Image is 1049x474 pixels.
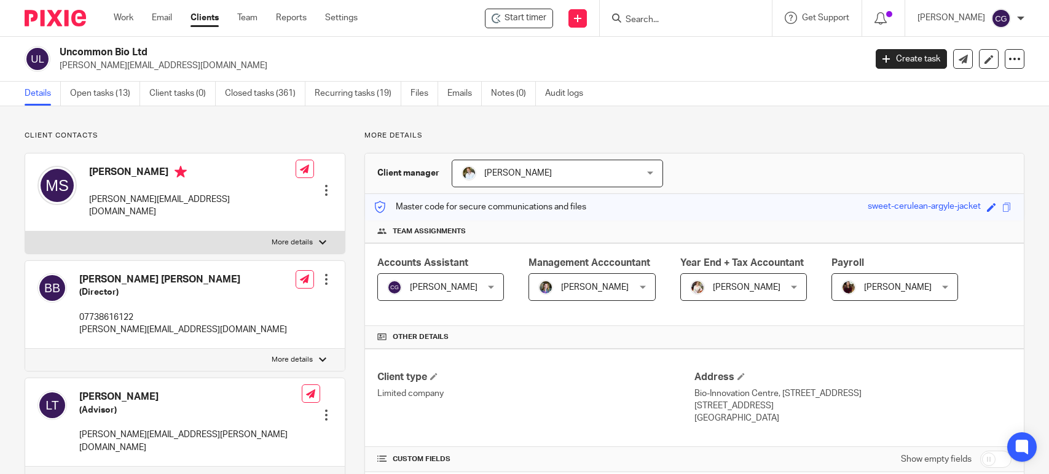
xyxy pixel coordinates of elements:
[191,12,219,24] a: Clients
[917,12,985,24] p: [PERSON_NAME]
[79,404,302,416] h5: (Advisor)
[276,12,307,24] a: Reports
[315,82,401,106] a: Recurring tasks (19)
[175,166,187,178] i: Primary
[491,82,536,106] a: Notes (0)
[25,10,86,26] img: Pixie
[377,387,694,400] p: Limited company
[868,200,981,214] div: sweet-cerulean-argyle-jacket
[713,283,780,292] span: [PERSON_NAME]
[25,82,61,106] a: Details
[79,390,302,403] h4: [PERSON_NAME]
[225,82,305,106] a: Closed tasks (361)
[387,280,402,295] img: svg%3E
[538,280,553,295] img: 1530183611242%20(1).jpg
[79,311,287,324] p: 07738616122
[393,227,466,236] span: Team assignments
[393,332,449,342] span: Other details
[377,454,694,464] h4: CUSTOM FIELDS
[272,355,313,365] p: More details
[485,9,553,28] div: Uncommon Bio Ltd
[410,283,477,292] span: [PERSON_NAME]
[831,258,864,268] span: Payroll
[79,286,287,298] h5: (Director)
[545,82,592,106] a: Audit logs
[60,46,697,59] h2: Uncommon Bio Ltd
[690,280,705,295] img: Kayleigh%20Henson.jpeg
[377,258,468,268] span: Accounts Assistant
[901,453,972,465] label: Show empty fields
[114,12,133,24] a: Work
[37,166,77,205] img: svg%3E
[79,273,287,286] h4: [PERSON_NAME] [PERSON_NAME]
[79,429,302,454] p: [PERSON_NAME][EMAIL_ADDRESS][PERSON_NAME][DOMAIN_NAME]
[694,400,1012,412] p: [STREET_ADDRESS]
[89,193,296,219] p: [PERSON_NAME][EMAIL_ADDRESS][DOMAIN_NAME]
[149,82,216,106] a: Client tasks (0)
[802,14,849,22] span: Get Support
[876,49,947,69] a: Create task
[70,82,140,106] a: Open tasks (13)
[528,258,650,268] span: Management Acccountant
[152,12,172,24] a: Email
[447,82,482,106] a: Emails
[841,280,856,295] img: MaxAcc_Sep21_ElliDeanPhoto_030.jpg
[25,46,50,72] img: svg%3E
[325,12,358,24] a: Settings
[377,167,439,179] h3: Client manager
[237,12,257,24] a: Team
[374,201,586,213] p: Master code for secure communications and files
[89,166,296,181] h4: [PERSON_NAME]
[694,387,1012,400] p: Bio-Innovation Centre, [STREET_ADDRESS]
[462,166,476,181] img: sarah-royle.jpg
[377,371,694,384] h4: Client type
[991,9,1011,28] img: svg%3E
[624,15,735,26] input: Search
[484,169,552,177] span: [PERSON_NAME]
[561,283,629,292] span: [PERSON_NAME]
[680,258,804,268] span: Year End + Tax Accountant
[694,412,1012,424] p: [GEOGRAPHIC_DATA]
[505,12,546,25] span: Start timer
[272,238,313,247] p: More details
[25,131,345,141] p: Client contacts
[37,390,67,420] img: svg%3E
[864,283,932,292] span: [PERSON_NAME]
[60,60,857,72] p: [PERSON_NAME][EMAIL_ADDRESS][DOMAIN_NAME]
[411,82,438,106] a: Files
[37,273,67,303] img: svg%3E
[79,324,287,336] p: [PERSON_NAME][EMAIL_ADDRESS][DOMAIN_NAME]
[694,371,1012,384] h4: Address
[364,131,1024,141] p: More details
